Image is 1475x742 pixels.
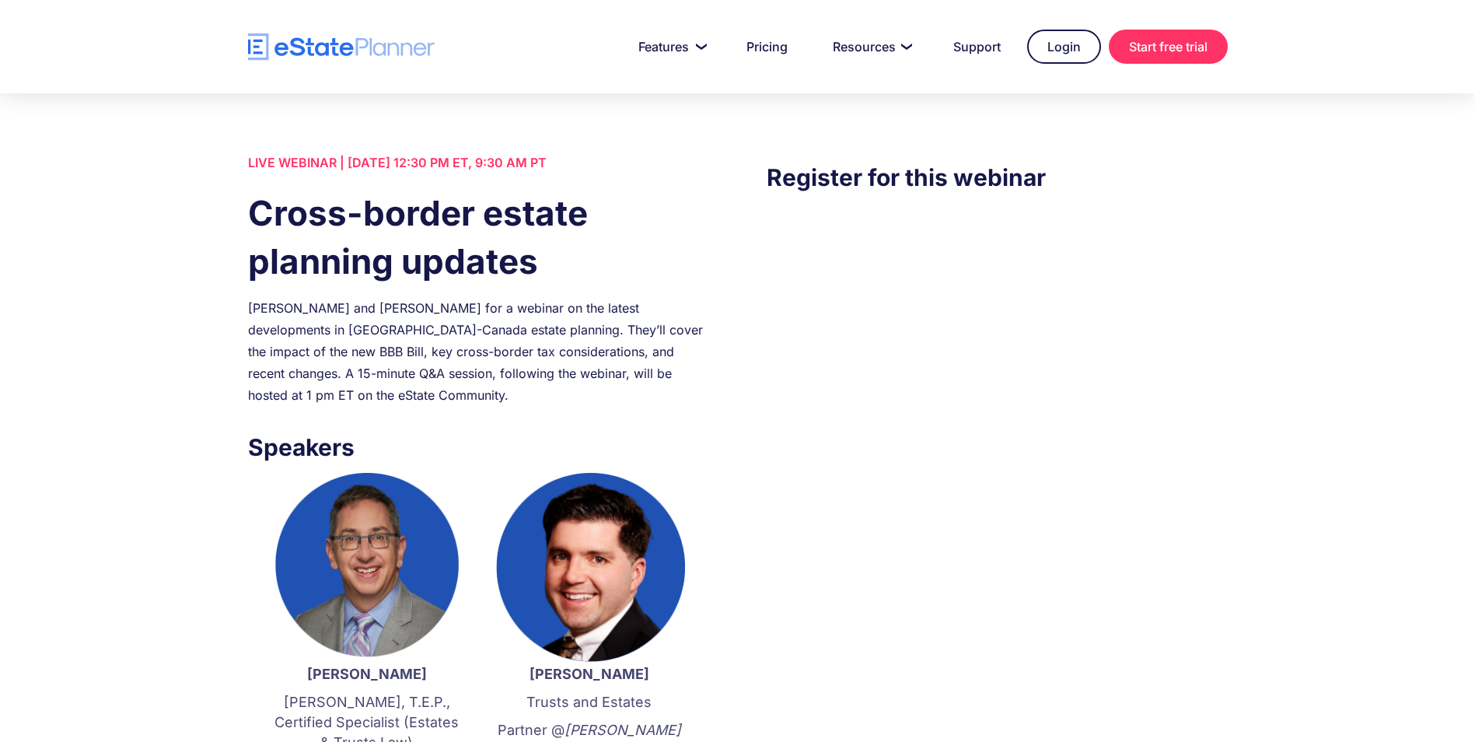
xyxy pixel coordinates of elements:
[767,159,1227,195] h3: Register for this webinar
[1027,30,1101,64] a: Login
[248,152,708,173] div: LIVE WEBINAR | [DATE] 12:30 PM ET, 9:30 AM PT
[814,31,927,62] a: Resources
[728,31,806,62] a: Pricing
[248,429,708,465] h3: Speakers
[530,666,649,682] strong: [PERSON_NAME]
[248,33,435,61] a: home
[494,692,685,712] p: Trusts and Estates
[307,666,427,682] strong: [PERSON_NAME]
[620,31,720,62] a: Features
[248,189,708,285] h1: Cross-border estate planning updates
[935,31,1019,62] a: Support
[1109,30,1228,64] a: Start free trial
[767,226,1227,491] iframe: Form 0
[248,297,708,406] div: [PERSON_NAME] and [PERSON_NAME] for a webinar on the latest developments in [GEOGRAPHIC_DATA]-Can...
